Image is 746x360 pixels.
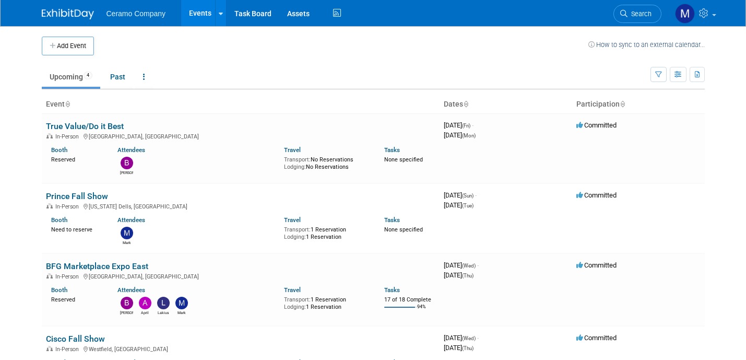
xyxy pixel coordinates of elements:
[572,96,705,113] th: Participation
[117,286,145,294] a: Attendees
[462,123,470,129] span: (Fri)
[444,121,473,129] span: [DATE]
[284,304,306,310] span: Lodging:
[121,227,133,239] img: Mark Ries
[463,100,468,108] a: Sort by Start Date
[55,346,82,353] span: In-Person
[284,286,301,294] a: Travel
[627,10,652,18] span: Search
[284,224,369,240] div: 1 Reservation 1 Reservation
[102,67,133,87] a: Past
[51,216,67,224] a: Booth
[121,297,133,309] img: Brian Howard
[117,146,145,154] a: Attendees
[462,273,473,278] span: (Thu)
[46,261,148,271] a: BFG Marketplace Expo East
[475,191,477,199] span: -
[384,216,400,224] a: Tasks
[444,201,473,209] span: [DATE]
[384,286,400,294] a: Tasks
[284,156,311,163] span: Transport:
[106,9,166,18] span: Ceramo Company
[462,345,473,351] span: (Thu)
[46,344,435,353] div: Westfield, [GEOGRAPHIC_DATA]
[284,216,301,224] a: Travel
[462,203,473,208] span: (Tue)
[84,72,92,79] span: 4
[462,335,476,341] span: (Wed)
[157,309,170,316] div: Lakius Mccoy
[120,239,133,246] div: Mark Ries
[284,294,369,310] div: 1 Reservation 1 Reservation
[46,121,124,131] a: True Value/Do it Best
[65,100,70,108] a: Sort by Event Name
[620,100,625,108] a: Sort by Participation Type
[46,132,435,140] div: [GEOGRAPHIC_DATA], [GEOGRAPHIC_DATA]
[384,146,400,154] a: Tasks
[576,121,617,129] span: Committed
[588,41,705,49] a: How to sync to an external calendar...
[46,272,435,280] div: [GEOGRAPHIC_DATA], [GEOGRAPHIC_DATA]
[613,5,661,23] a: Search
[462,133,476,138] span: (Mon)
[157,297,170,309] img: Lakius Mccoy
[444,344,473,352] span: [DATE]
[46,273,53,278] img: In-Person Event
[444,131,476,139] span: [DATE]
[175,297,188,309] img: Mark Ries
[51,224,102,234] div: Need to reserve
[42,9,94,19] img: ExhibitDay
[46,191,108,201] a: Prince Fall Show
[284,146,301,154] a: Travel
[675,4,695,24] img: Mark Ries
[576,334,617,342] span: Committed
[444,271,473,279] span: [DATE]
[284,226,311,233] span: Transport:
[51,294,102,304] div: Reserved
[55,203,82,210] span: In-Person
[46,202,435,210] div: [US_STATE] Dells, [GEOGRAPHIC_DATA]
[55,133,82,140] span: In-Person
[120,169,133,176] div: Brian Howard
[472,121,473,129] span: -
[440,96,572,113] th: Dates
[138,309,151,316] div: April Rockett
[42,67,100,87] a: Upcoming4
[51,154,102,164] div: Reserved
[284,234,306,240] span: Lodging:
[42,37,94,55] button: Add Event
[477,261,479,269] span: -
[117,216,145,224] a: Attendees
[462,193,473,199] span: (Sun)
[46,203,53,208] img: In-Person Event
[384,226,423,233] span: None specified
[51,146,67,154] a: Booth
[175,309,188,316] div: Mark Ries
[120,309,133,316] div: Brian Howard
[384,296,435,304] div: 17 of 18 Complete
[55,273,82,280] span: In-Person
[284,296,311,303] span: Transport:
[121,157,133,169] img: Brian Howard
[46,334,105,344] a: Cisco Fall Show
[139,297,151,309] img: April Rockett
[46,346,53,351] img: In-Person Event
[384,156,423,163] span: None specified
[576,261,617,269] span: Committed
[462,263,476,269] span: (Wed)
[576,191,617,199] span: Committed
[444,191,477,199] span: [DATE]
[46,133,53,138] img: In-Person Event
[51,286,67,294] a: Booth
[417,304,426,318] td: 94%
[444,334,479,342] span: [DATE]
[284,154,369,170] div: No Reservations No Reservations
[284,164,306,170] span: Lodging:
[42,96,440,113] th: Event
[444,261,479,269] span: [DATE]
[477,334,479,342] span: -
